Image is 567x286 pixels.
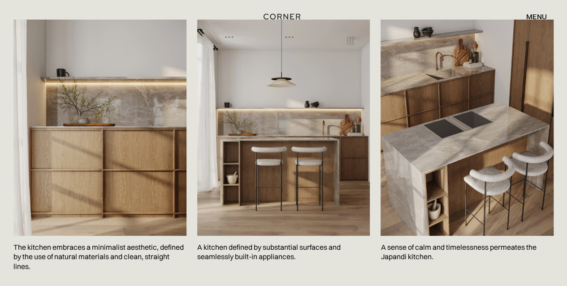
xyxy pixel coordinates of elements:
p: The kitchen embraces a minimalist aesthetic, defined by the use of natural materials and clean, s... [13,236,186,278]
p: A kitchen defined by substantial surfaces and seamlessly built-in appliances. [197,236,370,269]
a: home [262,11,305,22]
div: menu [517,9,547,24]
div: menu [526,13,547,20]
p: A sense of calm and timelessness permeates the Japandi kitchen. [381,236,554,269]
